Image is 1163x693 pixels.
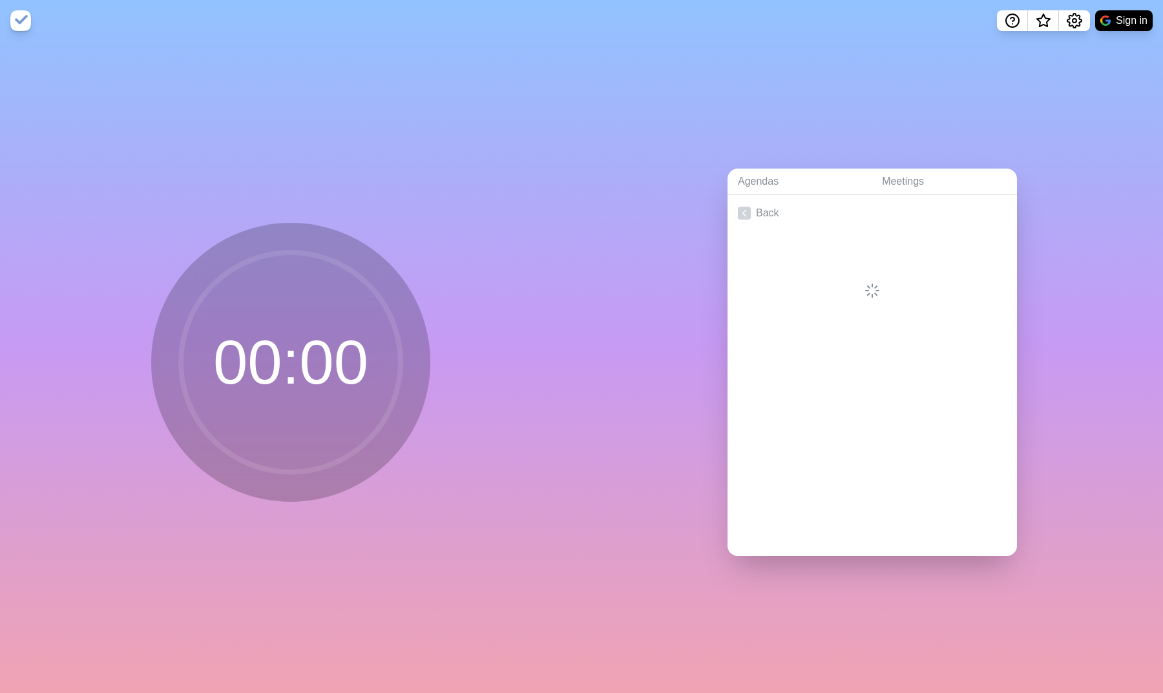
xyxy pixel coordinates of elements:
button: Sign in [1095,10,1153,31]
button: Help [997,10,1028,31]
a: Back [728,195,1017,231]
button: Settings [1059,10,1090,31]
a: Agendas [728,169,872,195]
button: What’s new [1028,10,1059,31]
a: Meetings [872,169,1017,195]
img: google logo [1100,16,1111,26]
img: timeblocks logo [10,10,31,31]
